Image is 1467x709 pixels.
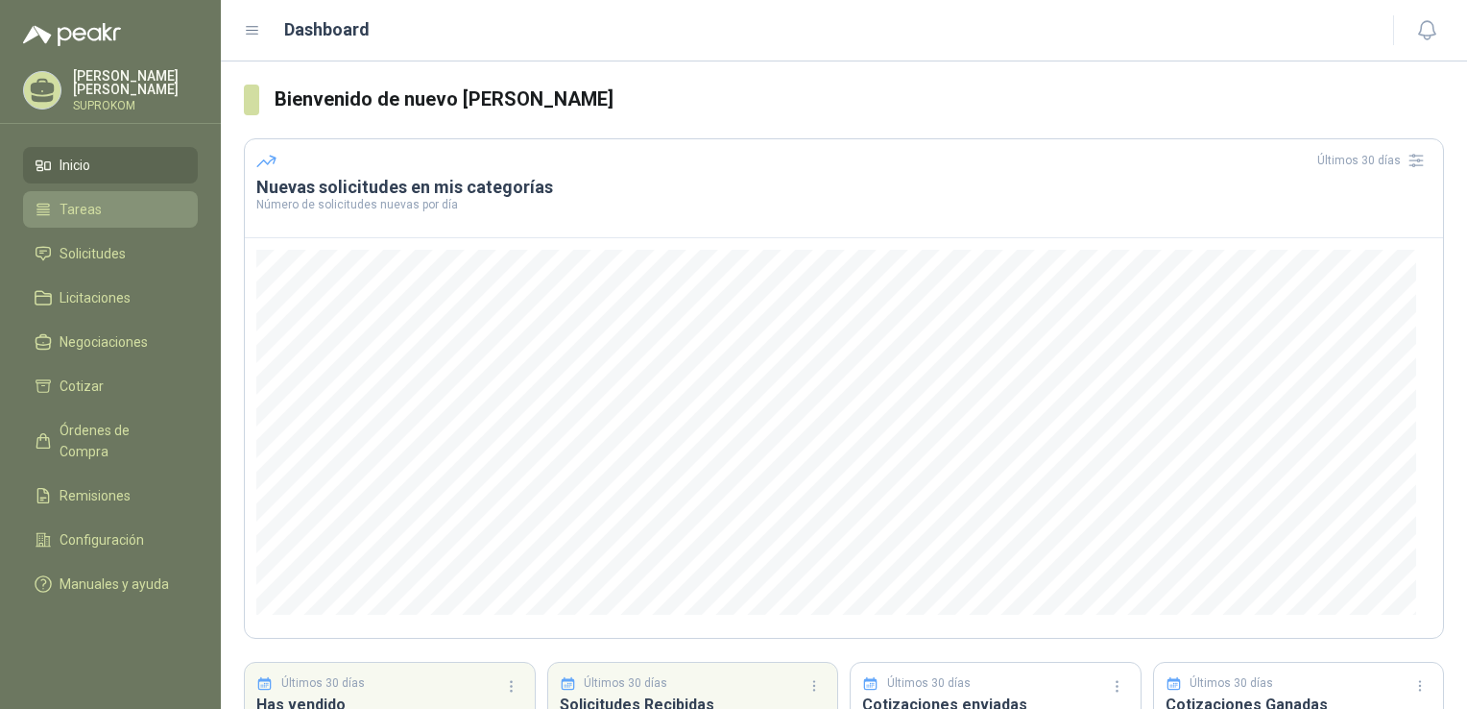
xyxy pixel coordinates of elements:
[60,529,144,550] span: Configuración
[23,191,198,228] a: Tareas
[275,85,1444,114] h3: Bienvenido de nuevo [PERSON_NAME]
[281,674,365,693] p: Últimos 30 días
[284,16,370,43] h1: Dashboard
[23,412,198,470] a: Órdenes de Compra
[23,368,198,404] a: Cotizar
[60,574,169,595] span: Manuales y ayuda
[1190,674,1273,693] p: Últimos 30 días
[256,176,1431,199] h3: Nuevas solicitudes en mis categorías
[60,376,104,397] span: Cotizar
[1317,145,1431,176] div: Últimos 30 días
[60,199,102,220] span: Tareas
[60,485,131,506] span: Remisiones
[23,280,198,316] a: Licitaciones
[60,155,90,176] span: Inicio
[23,566,198,602] a: Manuales y ayuda
[23,522,198,558] a: Configuración
[73,69,198,96] p: [PERSON_NAME] [PERSON_NAME]
[23,235,198,272] a: Solicitudes
[60,331,148,353] span: Negociaciones
[73,100,198,111] p: SUPROKOM
[60,420,180,462] span: Órdenes de Compra
[23,324,198,360] a: Negociaciones
[60,243,126,264] span: Solicitudes
[60,287,131,308] span: Licitaciones
[23,147,198,183] a: Inicio
[23,477,198,514] a: Remisiones
[23,23,121,46] img: Logo peakr
[256,199,1431,210] p: Número de solicitudes nuevas por día
[887,674,971,693] p: Últimos 30 días
[584,674,667,693] p: Últimos 30 días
